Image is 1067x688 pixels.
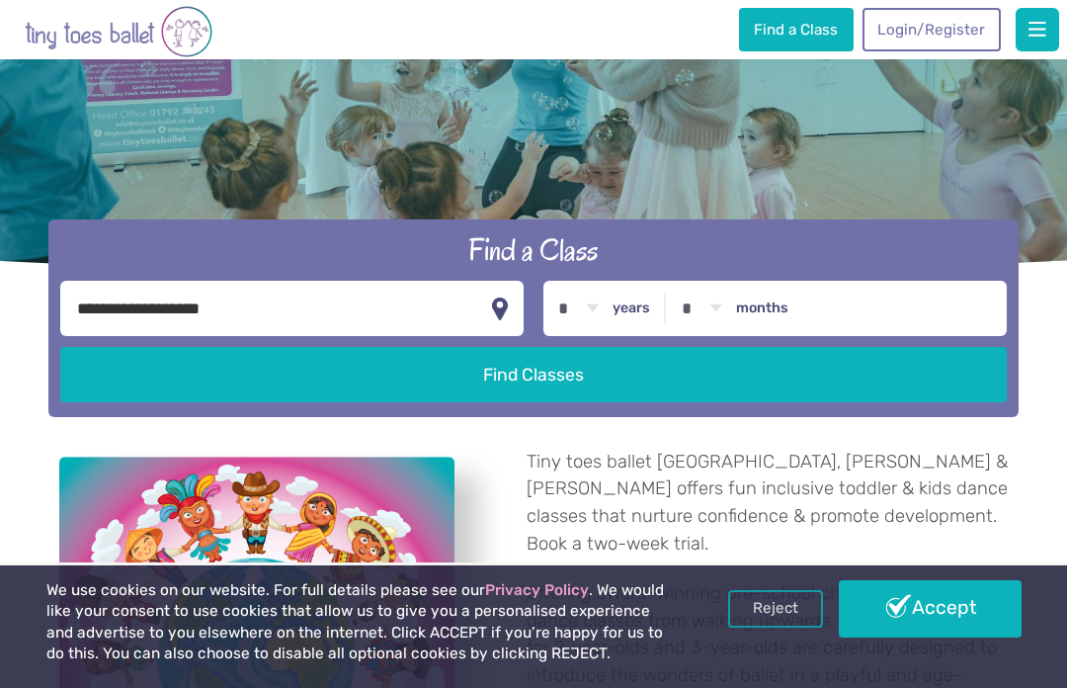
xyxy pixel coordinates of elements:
[60,347,1006,402] button: Find Classes
[862,8,1001,51] a: Login/Register
[839,580,1021,638] a: Accept
[60,230,1006,270] h2: Find a Class
[527,449,1008,558] p: Tiny toes ballet [GEOGRAPHIC_DATA], [PERSON_NAME] & [PERSON_NAME] offers fun inclusive toddler & ...
[736,300,788,317] label: months
[485,581,589,599] a: Privacy Policy
[613,300,650,317] label: years
[728,590,823,628] a: Reject
[739,8,854,51] a: Find a Class
[46,580,681,665] p: We use cookies on our website. For full details please see our . We would like your consent to us...
[25,4,212,59] img: tiny toes ballet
